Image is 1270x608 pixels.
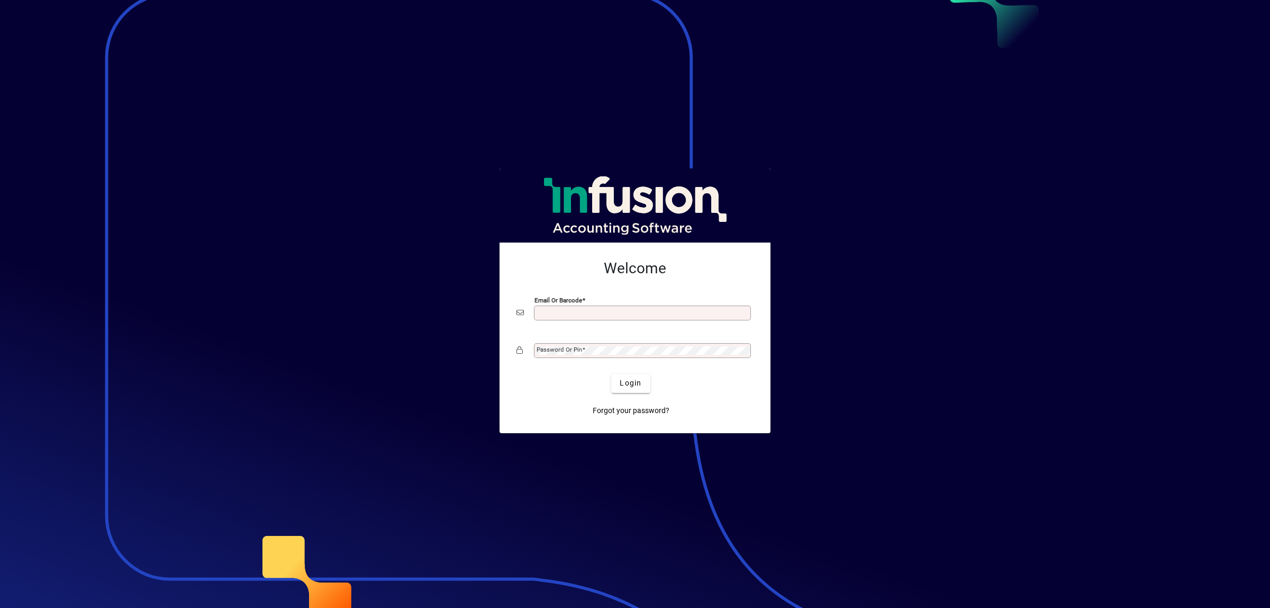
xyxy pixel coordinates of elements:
mat-label: Password or Pin [537,346,582,353]
a: Forgot your password? [588,401,674,421]
span: Login [620,378,641,389]
button: Login [611,374,650,393]
mat-label: Email or Barcode [534,296,582,303]
span: Forgot your password? [593,405,669,416]
h2: Welcome [516,260,754,278]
